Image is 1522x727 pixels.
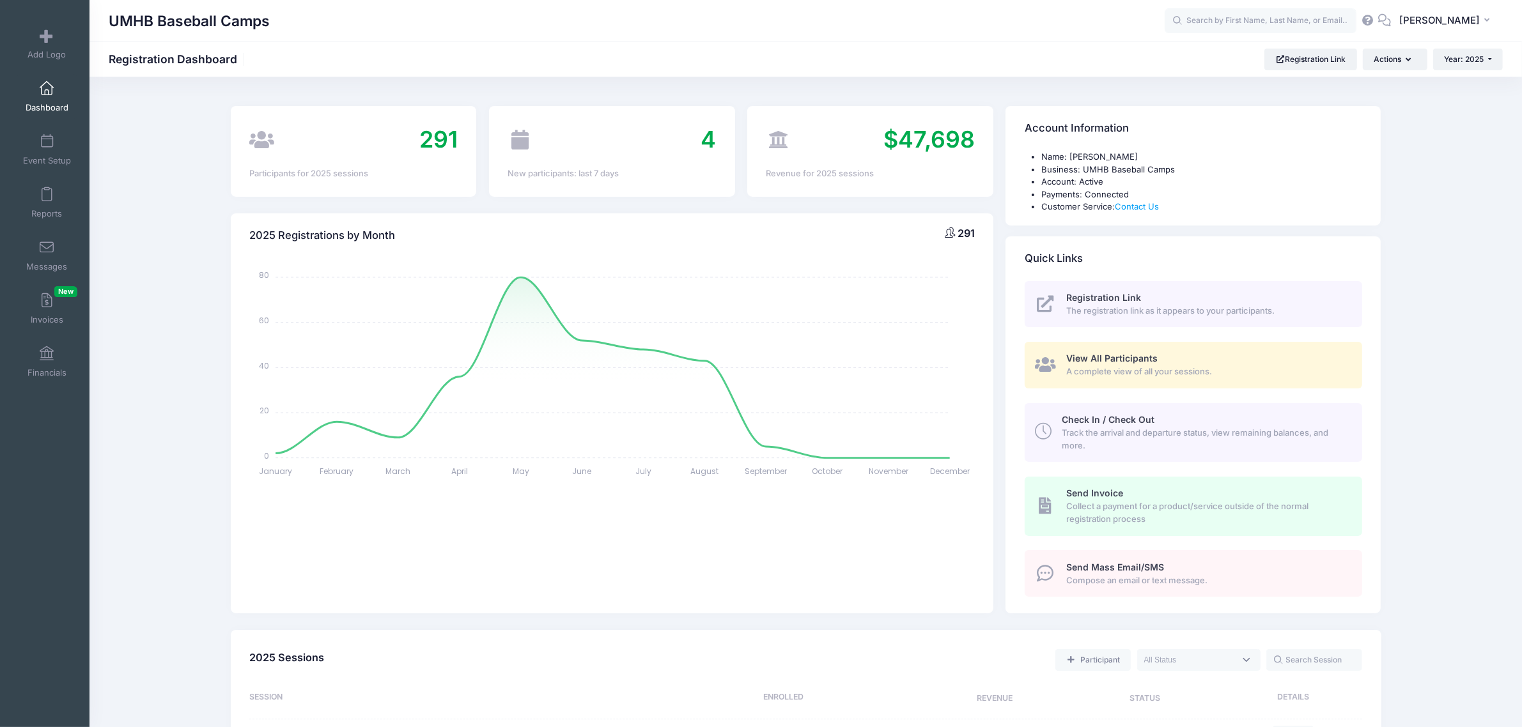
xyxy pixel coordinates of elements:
[958,227,975,240] span: 291
[1066,562,1164,572] span: Send Mass Email/SMS
[1025,111,1129,147] h4: Account Information
[259,465,292,476] tspan: January
[1041,201,1362,213] li: Customer Service:
[869,465,909,476] tspan: November
[31,314,63,325] span: Invoices
[451,465,468,476] tspan: April
[812,465,843,476] tspan: October
[27,49,66,60] span: Add Logo
[1218,691,1362,707] div: Details
[690,465,718,476] tspan: August
[1115,201,1159,211] a: Contact Us
[23,155,71,166] span: Event Setup
[701,125,716,153] span: 4
[572,465,591,476] tspan: June
[260,405,269,416] tspan: 20
[17,286,77,331] a: InvoicesNew
[1066,500,1348,525] span: Collect a payment for a product/service outside of the normal registration process
[26,102,68,113] span: Dashboard
[1073,691,1217,707] div: Status
[26,261,67,272] span: Messages
[508,167,716,180] div: New participants: last 7 days
[1433,49,1503,70] button: Year: 2025
[1055,649,1131,671] a: Add a new manual registration
[930,465,970,476] tspan: December
[917,691,1073,707] div: Revenue
[1025,240,1083,277] h4: Quick Links
[1066,487,1123,498] span: Send Invoice
[650,691,917,707] div: Enrolled
[249,217,395,254] h4: 2025 Registrations by Month
[27,367,66,378] span: Financials
[883,125,975,153] span: $47,698
[1066,574,1348,587] span: Compose an email or text message.
[745,465,788,476] tspan: September
[1041,164,1362,176] li: Business: UMHB Baseball Camps
[264,450,269,461] tspan: 0
[17,339,77,384] a: Financials
[1066,305,1348,318] span: The registration link as it appears to your participants.
[1041,176,1362,188] li: Account: Active
[109,6,270,36] h1: UMHB Baseball Camps
[259,360,269,371] tspan: 40
[1066,353,1158,363] span: View All Participants
[1391,6,1503,36] button: [PERSON_NAME]
[1363,49,1427,70] button: Actions
[1025,342,1362,388] a: View All Participants A complete view of all your sessions.
[31,208,62,219] span: Reports
[1025,477,1362,535] a: Send Invoice Collect a payment for a product/service outside of the normal registration process
[1062,414,1154,425] span: Check In / Check Out
[17,21,77,66] a: Add Logo
[512,465,529,476] tspan: May
[320,465,353,476] tspan: February
[385,465,410,476] tspan: March
[1041,188,1362,201] li: Payments: Connected
[1266,649,1362,671] input: Search Session
[1062,427,1347,452] span: Track the arrival and departure status, view remaining balances, and more.
[1264,49,1357,70] a: Registration Link
[1025,403,1362,462] a: Check In / Check Out Track the arrival and departure status, view remaining balances, and more.
[1144,654,1235,666] textarea: Search
[109,52,248,66] h1: Registration Dashboard
[419,125,458,153] span: 291
[249,691,650,707] div: Session
[259,270,269,280] tspan: 80
[17,233,77,278] a: Messages
[1041,151,1362,164] li: Name: [PERSON_NAME]
[766,167,974,180] div: Revenue for 2025 sessions
[17,74,77,119] a: Dashboard
[249,167,458,180] div: Participants for 2025 sessions
[249,651,324,664] span: 2025 Sessions
[1165,8,1356,34] input: Search by First Name, Last Name, or Email...
[1025,281,1362,328] a: Registration Link The registration link as it appears to your participants.
[1445,54,1484,64] span: Year: 2025
[1399,13,1480,27] span: [PERSON_NAME]
[259,315,269,326] tspan: 60
[17,180,77,225] a: Reports
[1066,292,1141,303] span: Registration Link
[635,465,651,476] tspan: July
[54,286,77,297] span: New
[1066,365,1348,378] span: A complete view of all your sessions.
[1025,550,1362,597] a: Send Mass Email/SMS Compose an email or text message.
[17,127,77,172] a: Event Setup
